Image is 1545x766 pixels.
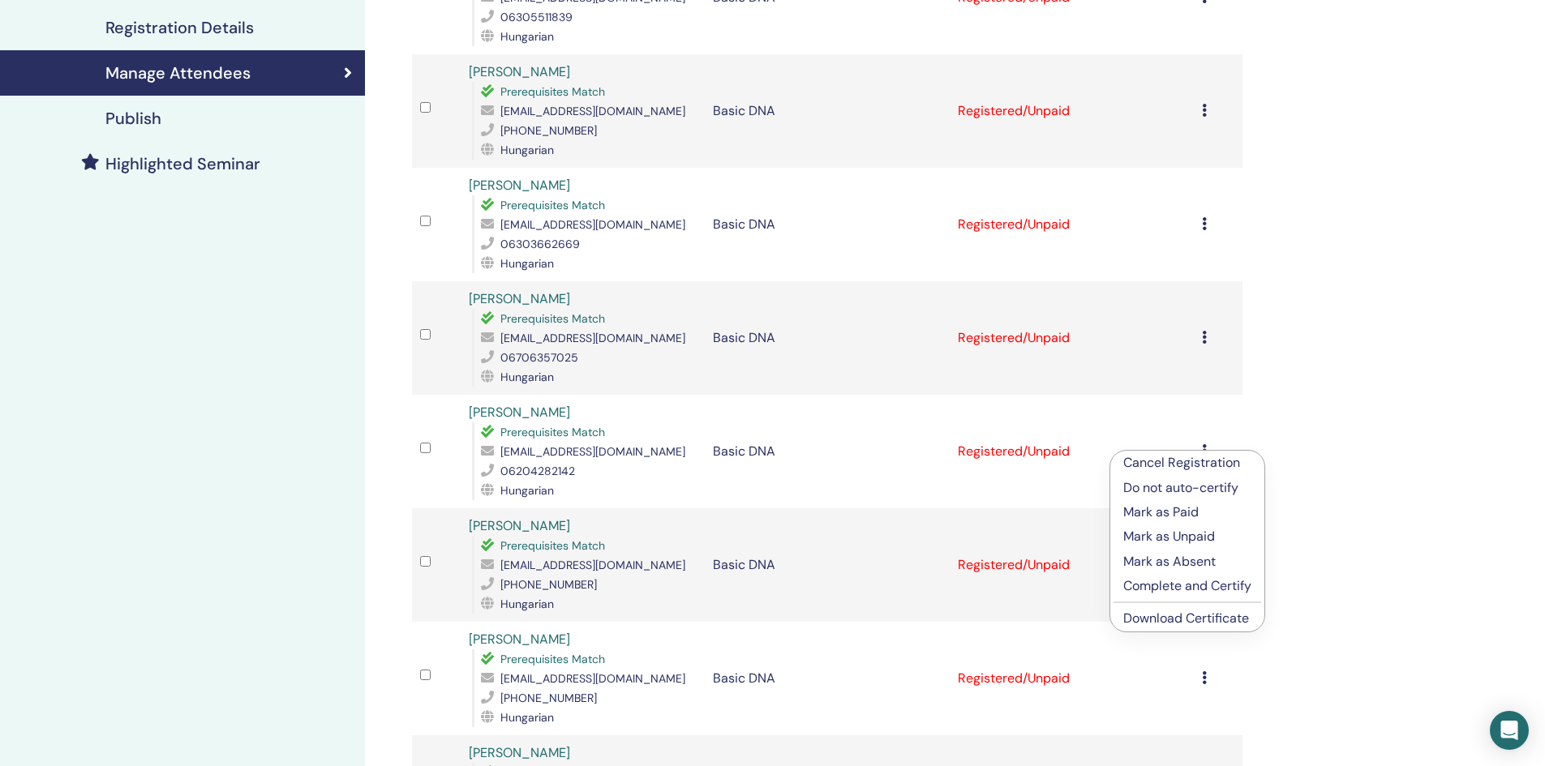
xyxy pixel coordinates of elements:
a: [PERSON_NAME] [469,517,570,534]
span: Hungarian [500,483,554,498]
a: [PERSON_NAME] [469,177,570,194]
span: 06303662669 [500,237,580,251]
p: Mark as Absent [1123,552,1251,571]
p: Mark as Paid [1123,503,1251,522]
div: Open Intercom Messenger [1490,711,1529,750]
td: Basic DNA [705,281,949,395]
p: Mark as Unpaid [1123,527,1251,546]
p: Complete and Certify [1123,576,1251,596]
span: Prerequisites Match [500,652,605,666]
a: [PERSON_NAME] [469,631,570,648]
span: [EMAIL_ADDRESS][DOMAIN_NAME] [500,331,685,345]
span: [EMAIL_ADDRESS][DOMAIN_NAME] [500,671,685,686]
h4: Publish [105,109,161,128]
span: 06305511839 [500,10,573,24]
p: Do not auto-certify [1123,478,1251,498]
span: [PHONE_NUMBER] [500,123,597,138]
span: 06706357025 [500,350,578,365]
span: [EMAIL_ADDRESS][DOMAIN_NAME] [500,104,685,118]
p: Cancel Registration [1123,453,1251,473]
span: [EMAIL_ADDRESS][DOMAIN_NAME] [500,444,685,459]
a: [PERSON_NAME] [469,744,570,761]
td: Basic DNA [705,395,949,508]
h4: Manage Attendees [105,63,251,83]
span: Hungarian [500,710,554,725]
span: [PHONE_NUMBER] [500,691,597,705]
span: Hungarian [500,29,554,44]
span: Prerequisites Match [500,425,605,439]
span: [EMAIL_ADDRESS][DOMAIN_NAME] [500,558,685,572]
span: Hungarian [500,370,554,384]
span: Hungarian [500,143,554,157]
td: Basic DNA [705,508,949,622]
span: Prerequisites Match [500,538,605,553]
span: Hungarian [500,256,554,271]
span: [EMAIL_ADDRESS][DOMAIN_NAME] [500,217,685,232]
span: Prerequisites Match [500,198,605,212]
a: [PERSON_NAME] [469,404,570,421]
a: [PERSON_NAME] [469,63,570,80]
a: Download Certificate [1123,610,1249,627]
span: Prerequisites Match [500,84,605,99]
td: Basic DNA [705,168,949,281]
td: Basic DNA [705,54,949,168]
span: Prerequisites Match [500,311,605,326]
h4: Registration Details [105,18,254,37]
td: Basic DNA [705,622,949,735]
a: [PERSON_NAME] [469,290,570,307]
span: [PHONE_NUMBER] [500,577,597,592]
span: 06204282142 [500,464,575,478]
h4: Highlighted Seminar [105,154,260,173]
span: Hungarian [500,597,554,611]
